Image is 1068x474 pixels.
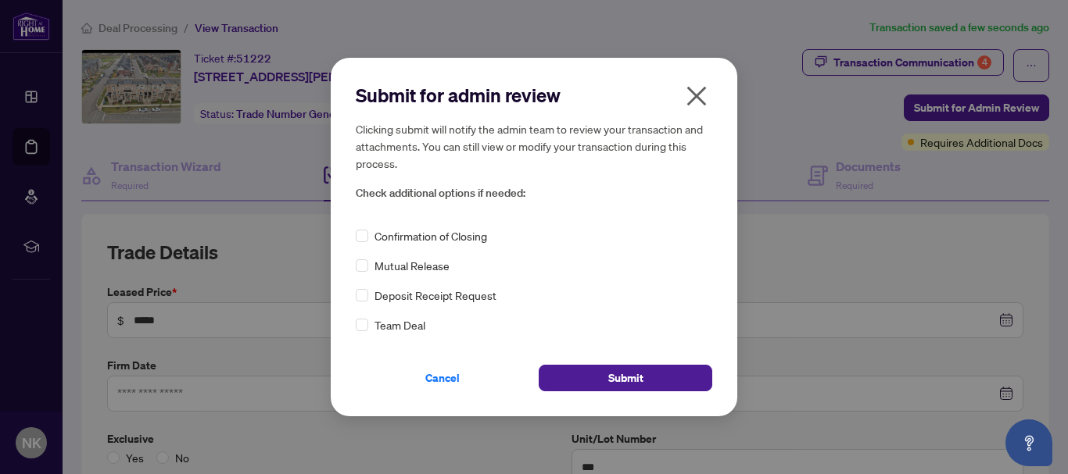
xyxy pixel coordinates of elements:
[684,84,709,109] span: close
[375,257,450,274] span: Mutual Release
[375,227,487,244] span: Confirmation of Closing
[356,184,712,202] span: Check additional options if needed:
[608,365,643,390] span: Submit
[1005,419,1052,466] button: Open asap
[539,365,712,391] button: Submit
[356,120,712,172] h5: Clicking submit will notify the admin team to review your transaction and attachments. You can st...
[375,287,496,304] span: Deposit Receipt Request
[425,365,460,390] span: Cancel
[375,316,425,333] span: Team Deal
[356,83,712,108] h2: Submit for admin review
[356,365,529,391] button: Cancel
